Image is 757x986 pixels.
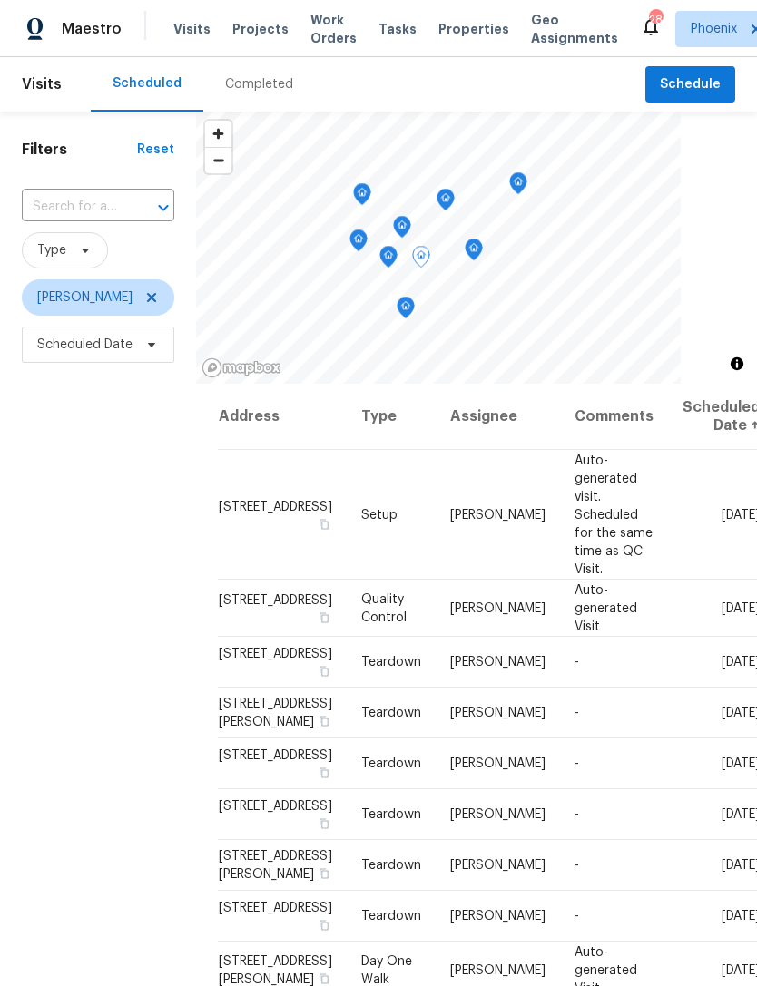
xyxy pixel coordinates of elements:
span: [STREET_ADDRESS] [219,500,332,513]
th: Type [347,384,436,450]
div: Map marker [465,239,483,267]
span: [STREET_ADDRESS][PERSON_NAME] [219,954,332,985]
span: Properties [438,20,509,38]
button: Zoom in [205,121,231,147]
div: Reset [137,141,174,159]
span: Teardown [361,707,421,719]
span: Teardown [361,808,421,821]
button: Schedule [645,66,735,103]
div: Map marker [393,216,411,244]
span: Teardown [361,910,421,923]
span: Geo Assignments [531,11,618,47]
span: [STREET_ADDRESS] [219,902,332,914]
span: Teardown [361,859,421,872]
button: Copy Address [316,609,332,625]
button: Copy Address [316,815,332,832]
div: Scheduled [113,74,182,93]
a: Mapbox homepage [202,357,281,378]
span: - [575,808,579,821]
div: Map marker [349,229,368,258]
span: Type [37,241,66,259]
span: [STREET_ADDRESS] [219,749,332,762]
span: [PERSON_NAME] [450,963,546,976]
button: Copy Address [316,917,332,933]
th: Address [218,384,347,450]
div: Completed [225,75,293,93]
button: Copy Address [316,765,332,781]
h1: Filters [22,141,137,159]
span: Tasks [378,23,417,35]
button: Copy Address [316,663,332,679]
span: Zoom out [205,148,231,173]
span: Quality Control [361,592,407,623]
span: [PERSON_NAME] [450,508,546,521]
span: [PERSON_NAME] [450,808,546,821]
span: Maestro [62,20,122,38]
span: Auto-generated visit. Scheduled for the same time as QC Visit. [575,454,653,575]
span: [PERSON_NAME] [37,288,133,307]
button: Open [151,195,176,220]
span: [STREET_ADDRESS] [219,800,332,813]
input: Search for an address... [22,193,123,221]
span: Teardown [361,757,421,770]
span: Scheduled Date [37,336,133,354]
div: 28 [649,11,662,29]
span: [STREET_ADDRESS] [219,593,332,606]
span: [PERSON_NAME] [450,707,546,719]
span: Day One Walk [361,954,412,985]
span: [PERSON_NAME] [450,656,546,669]
span: Visits [22,64,62,104]
span: Projects [232,20,289,38]
span: [PERSON_NAME] [450,859,546,872]
div: Map marker [397,297,415,325]
div: Map marker [412,246,430,274]
span: Visits [173,20,211,38]
span: [STREET_ADDRESS] [219,648,332,660]
div: Map marker [379,246,398,274]
div: Map marker [353,183,371,211]
span: Auto-generated Visit [575,583,637,632]
button: Copy Address [316,515,332,532]
span: Setup [361,508,398,521]
span: - [575,859,579,872]
span: Work Orders [310,11,357,47]
canvas: Map [196,112,681,384]
button: Copy Address [316,970,332,986]
button: Copy Address [316,713,332,729]
span: Teardown [361,656,421,669]
span: [PERSON_NAME] [450,757,546,770]
button: Copy Address [316,865,332,882]
th: Comments [560,384,668,450]
button: Toggle attribution [726,353,748,375]
span: - [575,707,579,719]
span: - [575,757,579,770]
span: Schedule [660,73,721,96]
span: - [575,656,579,669]
span: [PERSON_NAME] [450,601,546,614]
div: Map marker [509,172,527,200]
span: Toggle attribution [732,354,742,374]
div: Map marker [437,189,455,217]
span: [STREET_ADDRESS][PERSON_NAME] [219,698,332,728]
button: Zoom out [205,147,231,173]
span: [STREET_ADDRESS][PERSON_NAME] [219,850,332,881]
th: Assignee [436,384,560,450]
span: Phoenix [691,20,737,38]
span: [PERSON_NAME] [450,910,546,923]
span: - [575,910,579,923]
